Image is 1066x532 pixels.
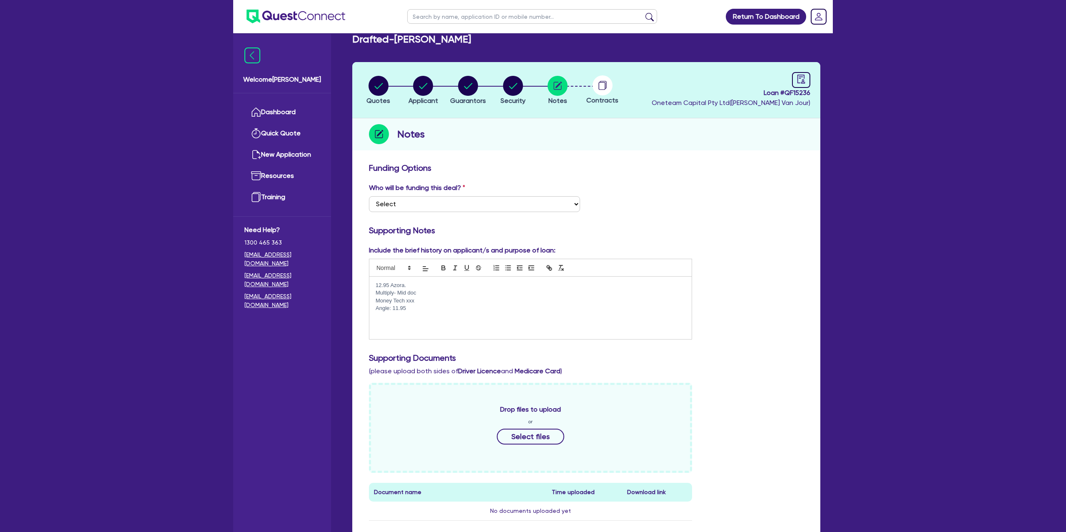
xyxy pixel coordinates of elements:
[622,483,692,502] th: Download link
[586,96,618,104] span: Contracts
[244,144,320,165] a: New Application
[376,305,685,312] p: Angle: 11.95
[244,238,320,247] span: 1300 465 363
[376,289,685,297] p: Multiply- Mid doc
[251,150,261,160] img: new-application
[500,405,561,415] span: Drop files to upload
[244,102,320,123] a: Dashboard
[726,9,806,25] a: Return To Dashboard
[251,192,261,202] img: training
[547,483,623,502] th: Time uploaded
[652,99,810,107] span: Oneteam Capital Pty Ltd ( [PERSON_NAME] Van Jour )
[244,292,320,310] a: [EMAIL_ADDRESS][DOMAIN_NAME]
[244,123,320,144] a: Quick Quote
[244,47,260,63] img: icon-menu-close
[369,353,804,363] h3: Supporting Documents
[244,165,320,187] a: Resources
[376,297,685,305] p: Money Tech xxx
[501,97,526,105] span: Security
[244,187,320,208] a: Training
[369,367,562,375] span: (please upload both sides of and )
[251,171,261,181] img: resources
[243,75,321,85] span: Welcome [PERSON_NAME]
[808,6,829,27] a: Dropdown toggle
[450,97,486,105] span: Guarantors
[407,9,657,24] input: Search by name, application ID or mobile number...
[244,225,320,235] span: Need Help?
[369,124,389,144] img: step-icon
[397,127,425,142] h2: Notes
[244,250,320,268] a: [EMAIL_ADDRESS][DOMAIN_NAME]
[369,483,547,502] th: Document name
[247,10,345,23] img: quest-connect-logo-blue
[792,72,810,88] a: audit
[652,88,810,98] span: Loan # QF15236
[244,271,320,289] a: [EMAIL_ADDRESS][DOMAIN_NAME]
[500,75,526,106] button: Security
[450,75,486,106] button: Guarantors
[369,502,692,521] td: No documents uploaded yet
[366,75,391,106] button: Quotes
[547,75,568,106] button: Notes
[369,225,804,235] h3: Supporting Notes
[408,75,438,106] button: Applicant
[797,75,806,84] span: audit
[352,33,471,45] h2: Drafted - [PERSON_NAME]
[369,163,804,173] h3: Funding Options
[369,245,555,255] label: Include the brief history on applicant/s and purpose of loan:
[408,97,438,105] span: Applicant
[548,97,567,105] span: Notes
[458,367,501,375] b: Driver Licence
[376,282,685,289] p: 12.95 Azora.
[528,418,533,425] span: or
[366,97,390,105] span: Quotes
[369,183,465,193] label: Who will be funding this deal?
[515,367,560,375] b: Medicare Card
[251,128,261,138] img: quick-quote
[497,429,564,445] button: Select files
